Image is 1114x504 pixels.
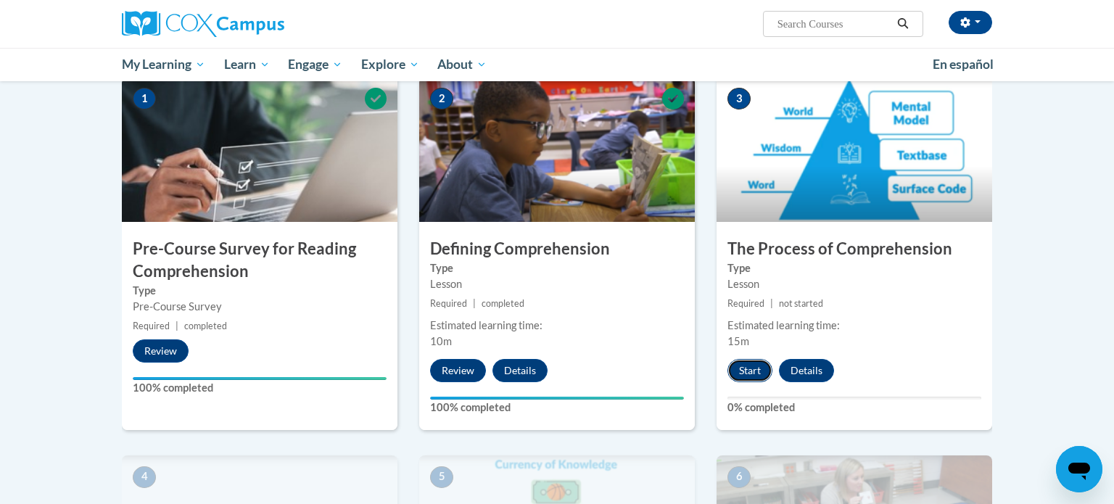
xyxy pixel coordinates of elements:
span: completed [184,321,227,331]
div: Lesson [430,276,684,292]
a: Explore [352,48,429,81]
span: Engage [288,56,342,73]
a: En español [923,49,1003,80]
span: 5 [430,466,453,488]
span: About [437,56,487,73]
div: Main menu [100,48,1014,81]
iframe: Button to launch messaging window [1056,446,1102,492]
div: Your progress [133,377,387,380]
a: Learn [215,48,279,81]
span: 10m [430,335,452,347]
span: | [473,298,476,309]
input: Search Courses [776,15,892,33]
span: 3 [727,88,751,110]
button: Search [892,15,914,33]
span: Explore [361,56,419,73]
span: Required [133,321,170,331]
span: | [770,298,773,309]
div: Pre-Course Survey [133,299,387,315]
button: Start [727,359,772,382]
img: Course Image [122,77,397,222]
img: Course Image [717,77,992,222]
div: Estimated learning time: [727,318,981,334]
h3: Defining Comprehension [419,238,695,260]
img: Course Image [419,77,695,222]
span: Learn [224,56,270,73]
div: Estimated learning time: [430,318,684,334]
span: My Learning [122,56,205,73]
div: Your progress [430,397,684,400]
label: Type [727,260,981,276]
span: 2 [430,88,453,110]
button: Account Settings [949,11,992,34]
span: 1 [133,88,156,110]
img: Cox Campus [122,11,284,37]
span: 6 [727,466,751,488]
a: Engage [278,48,352,81]
h3: Pre-Course Survey for Reading Comprehension [122,238,397,283]
span: 15m [727,335,749,347]
span: 4 [133,466,156,488]
div: Lesson [727,276,981,292]
span: | [176,321,178,331]
label: 0% completed [727,400,981,416]
label: Type [133,283,387,299]
label: 100% completed [133,380,387,396]
span: Required [727,298,764,309]
a: Cox Campus [122,11,397,37]
a: My Learning [112,48,215,81]
button: Details [492,359,548,382]
button: Review [133,339,189,363]
button: Review [430,359,486,382]
label: 100% completed [430,400,684,416]
span: not started [779,298,823,309]
span: Required [430,298,467,309]
span: completed [482,298,524,309]
button: Details [779,359,834,382]
span: En español [933,57,994,72]
a: About [429,48,497,81]
h3: The Process of Comprehension [717,238,992,260]
label: Type [430,260,684,276]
